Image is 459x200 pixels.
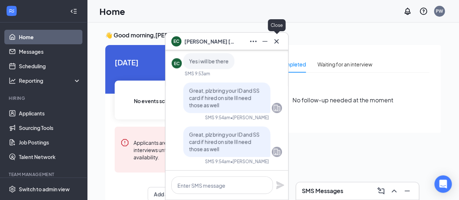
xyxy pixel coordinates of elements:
[436,8,443,14] div: PW
[230,158,269,164] span: • [PERSON_NAME]
[8,7,15,15] svg: WorkstreamLogo
[19,59,81,73] a: Scheduling
[19,106,81,121] a: Applicants
[19,150,81,164] a: Talent Network
[19,121,81,135] a: Sourcing Tools
[434,175,452,193] div: Open Intercom Messenger
[271,36,282,47] button: Cross
[403,187,411,195] svg: Minimize
[259,36,271,47] button: Minimize
[272,147,281,156] svg: Company
[390,187,398,195] svg: ChevronUp
[134,97,210,105] span: No events scheduled for [DATE] .
[19,44,81,59] a: Messages
[115,57,229,68] span: [DATE]
[99,5,125,17] h1: Home
[261,37,269,46] svg: Minimize
[174,60,180,66] div: EC
[401,185,413,197] button: Minimize
[230,114,269,121] span: • [PERSON_NAME]
[9,77,16,84] svg: Analysis
[134,138,224,161] div: Applicants are unable to schedule interviews until you set up your availability.
[419,7,428,16] svg: QuestionInfo
[249,37,258,46] svg: Ellipses
[189,58,229,64] span: Yes i will be there
[205,114,230,121] div: SMS 9:54am
[189,87,259,108] span: Great, plz bring your ID and SS card if hired on site Ill need those as well
[205,158,230,164] div: SMS 9:54am
[377,187,385,195] svg: ComposeMessage
[70,8,77,15] svg: Collapse
[268,19,286,31] div: Close
[292,95,393,105] span: No follow-up needed at the moment
[317,60,372,68] div: Waiting for an interview
[272,37,281,46] svg: Cross
[120,138,129,147] svg: Error
[9,185,16,193] svg: Settings
[19,77,81,84] div: Reporting
[272,103,281,112] svg: Company
[19,30,81,44] a: Home
[9,171,79,177] div: Team Management
[19,135,81,150] a: Job Postings
[105,31,441,39] h3: 👋 Good morning, [PERSON_NAME] !
[302,187,343,195] h3: SMS Messages
[388,185,400,197] button: ChevronUp
[9,95,79,101] div: Hiring
[375,185,387,197] button: ComposeMessage
[185,70,210,77] div: SMS 9:53am
[403,7,412,16] svg: Notifications
[184,37,235,45] span: [PERSON_NAME] [PERSON_NAME]
[19,185,70,193] div: Switch to admin view
[189,131,259,152] span: Great, plz bring your ID and SS card if hired on site Ill need those as well
[247,36,259,47] button: Ellipses
[276,181,284,189] svg: Plane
